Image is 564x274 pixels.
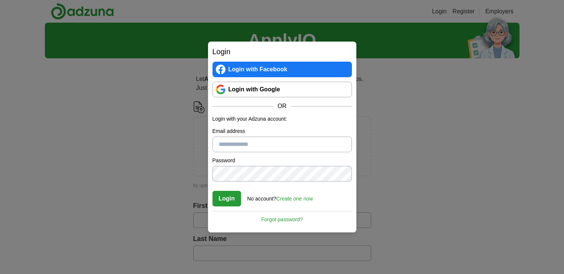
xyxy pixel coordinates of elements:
label: Email address [212,127,352,135]
a: Login with Google [212,82,352,97]
label: Password [212,157,352,164]
a: Create one now [276,196,313,202]
span: OR [273,102,291,111]
h2: Login [212,46,352,57]
button: Login [212,191,241,206]
a: Login with Facebook [212,62,352,77]
div: No account? [247,190,313,203]
a: Forgot password? [212,211,352,224]
p: Login with your Adzuna account: [212,115,352,123]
